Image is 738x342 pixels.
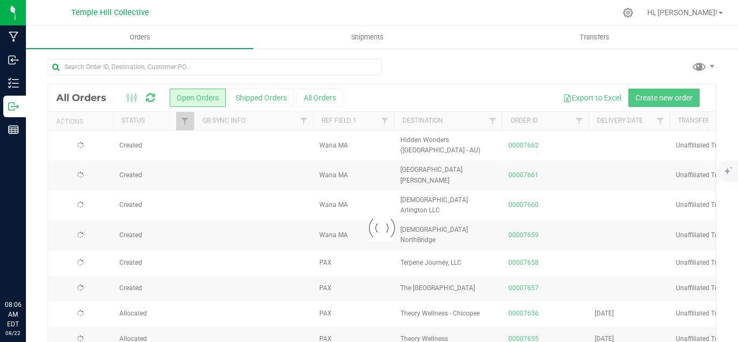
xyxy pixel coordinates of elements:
p: 08:06 AM EDT [5,300,21,329]
a: Shipments [253,26,481,49]
span: Temple Hill Collective [71,8,149,17]
div: Manage settings [621,8,635,18]
a: Transfers [481,26,708,49]
inline-svg: Inbound [8,55,19,65]
inline-svg: Manufacturing [8,31,19,42]
p: 08/22 [5,329,21,337]
inline-svg: Reports [8,124,19,135]
span: Hi, [PERSON_NAME]! [647,8,717,17]
iframe: Resource center [11,256,43,288]
span: Orders [115,32,165,42]
inline-svg: Inventory [8,78,19,89]
inline-svg: Outbound [8,101,19,112]
iframe: Resource center unread badge [32,254,45,267]
span: Transfers [565,32,624,42]
span: Shipments [337,32,398,42]
a: Orders [26,26,253,49]
input: Search Order ID, Destination, Customer PO... [48,59,382,75]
